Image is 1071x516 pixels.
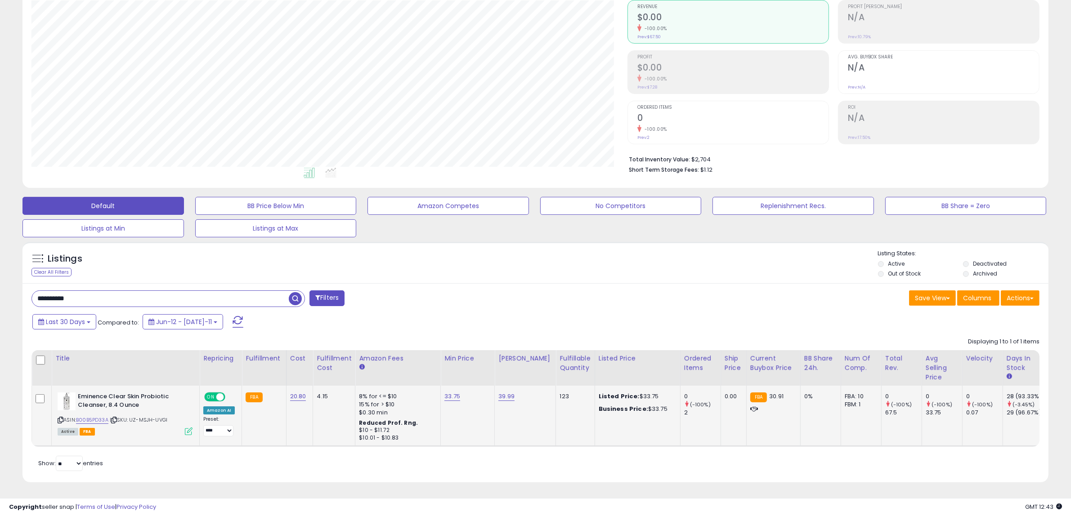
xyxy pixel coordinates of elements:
h2: N/A [848,12,1039,24]
div: Fulfillable Quantity [560,354,591,373]
span: Show: entries [38,459,103,467]
div: Min Price [444,354,491,363]
div: $0.30 min [359,409,434,417]
div: BB Share 24h. [804,354,837,373]
div: 29 (96.67%) [1007,409,1043,417]
span: Ordered Items [637,105,829,110]
button: Last 30 Days [32,314,96,329]
span: FBA [80,428,95,436]
span: Avg. Buybox Share [848,55,1039,60]
div: Fulfillment Cost [317,354,351,373]
small: Prev: 2 [637,135,650,140]
button: Save View [909,290,956,306]
a: 33.75 [444,392,460,401]
div: 8% for <= $10 [359,392,434,400]
div: 4.15 [317,392,348,400]
div: 15% for > $10 [359,400,434,409]
div: Amazon AI [203,406,235,414]
a: 39.99 [498,392,515,401]
div: Repricing [203,354,238,363]
div: Num of Comp. [845,354,878,373]
label: Deactivated [973,260,1007,267]
small: Prev: $7.28 [637,85,657,90]
div: Listed Price [599,354,677,363]
h2: $0.00 [637,12,829,24]
div: 0.07 [966,409,1003,417]
small: -100.00% [641,76,667,82]
div: Current Buybox Price [750,354,797,373]
small: Amazon Fees. [359,363,364,371]
span: ON [205,393,216,401]
span: All listings currently available for purchase on Amazon [58,428,78,436]
div: 0 [684,392,721,400]
h5: Listings [48,253,82,265]
a: Privacy Policy [117,503,156,511]
small: Days In Stock. [1007,373,1012,381]
div: 0.00 [725,392,739,400]
small: -100.00% [641,25,667,32]
button: Listings at Min [22,219,184,237]
small: FBA [750,392,767,402]
h2: N/A [848,62,1039,75]
small: FBA [246,392,262,402]
p: Listing States: [878,249,1049,258]
b: Business Price: [599,405,648,413]
div: Avg Selling Price [926,354,959,382]
span: Compared to: [98,318,139,327]
span: OFF [224,393,238,401]
b: Short Term Storage Fees: [629,166,699,173]
button: Amazon Competes [367,197,529,215]
div: Ordered Items [684,354,717,373]
span: 2025-08-12 12:43 GMT [1025,503,1062,511]
small: -100.00% [641,126,667,133]
button: Replenishment Recs. [713,197,874,215]
b: Total Inventory Value: [629,156,690,163]
span: $1.12 [700,165,713,174]
span: Profit [637,55,829,60]
div: Ship Price [725,354,743,373]
span: Columns [963,294,991,302]
strong: Copyright [9,503,42,511]
button: No Competitors [540,197,702,215]
div: Days In Stock [1007,354,1040,373]
div: Preset: [203,416,235,436]
div: $33.75 [599,392,673,400]
small: (-100%) [972,401,993,408]
button: Columns [957,290,999,306]
b: Reduced Prof. Rng. [359,419,418,427]
button: Default [22,197,184,215]
h2: N/A [848,113,1039,125]
b: Listed Price: [599,392,640,400]
button: Filters [309,290,345,306]
div: 67.5 [885,409,922,417]
button: Actions [1001,290,1040,306]
span: 30.91 [769,392,784,400]
div: $10.01 - $10.83 [359,434,434,442]
div: $10 - $11.72 [359,427,434,434]
button: Listings at Max [195,219,357,237]
div: FBA: 10 [845,392,874,400]
div: 28 (93.33%) [1007,392,1043,400]
small: Prev: 17.50% [848,135,870,140]
div: 0% [804,392,834,400]
button: BB Price Below Min [195,197,357,215]
li: $2,704 [629,153,1033,164]
div: 123 [560,392,587,400]
span: Revenue [637,4,829,9]
button: Jun-12 - [DATE]-11 [143,314,223,329]
div: seller snap | | [9,503,156,512]
span: Jun-12 - [DATE]-11 [156,317,212,326]
a: Terms of Use [77,503,115,511]
div: FBM: 1 [845,400,874,409]
div: Amazon Fees [359,354,437,363]
div: $33.75 [599,405,673,413]
div: Cost [290,354,309,363]
div: 0 [926,392,962,400]
small: (-100%) [891,401,912,408]
span: ROI [848,105,1039,110]
div: Total Rev. [885,354,918,373]
small: Prev: N/A [848,85,865,90]
div: [PERSON_NAME] [498,354,552,363]
a: 20.80 [290,392,306,401]
small: Prev: $67.50 [637,34,661,40]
